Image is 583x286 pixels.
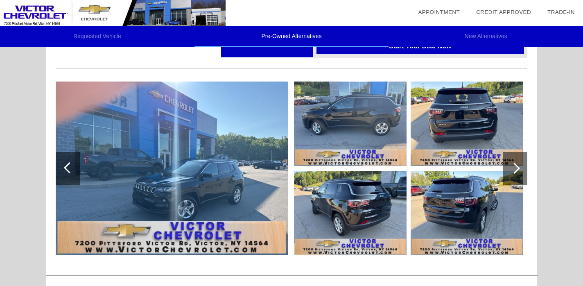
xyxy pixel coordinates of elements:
a: Credit Approved [476,9,531,15]
li: Pre-Owned Alternatives [194,26,389,47]
a: Appointment [418,9,460,15]
img: 1.jpg [56,82,288,255]
a: Trade-In [547,9,575,15]
img: 4.jpg [411,82,523,166]
img: 5.jpg [411,171,523,255]
li: New Alternatives [389,26,583,47]
img: 2.jpg [294,82,407,166]
img: 3.jpg [294,171,407,255]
